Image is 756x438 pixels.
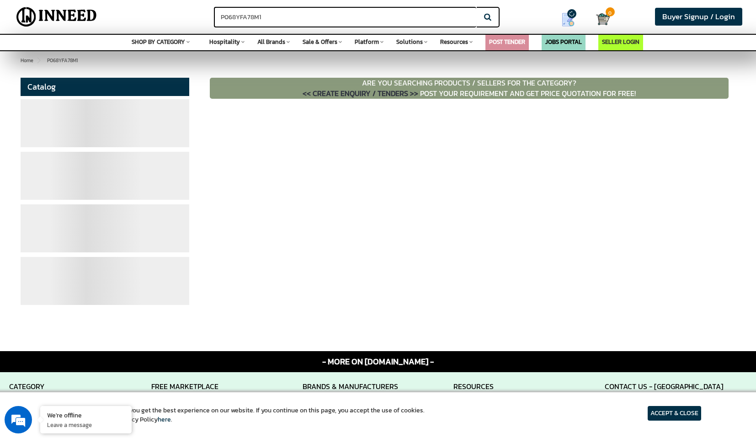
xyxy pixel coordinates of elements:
[158,415,171,424] a: here
[602,37,639,46] a: SELLER LOGIN
[606,7,615,16] span: 0
[545,37,582,46] a: JOBS PORTAL
[561,13,575,27] img: Show My Quotes
[303,88,418,99] span: << CREATE ENQUIRY / TENDERS >>
[214,7,476,27] input: Search for Brands, Products, Sellers, Manufacturers...
[209,37,240,46] span: Hospitality
[47,421,125,429] p: Leave a message
[12,5,101,28] img: Inneed.Market
[132,37,185,46] span: SHOP BY CATEGORY
[47,411,125,419] div: We're offline
[440,37,468,46] span: Resources
[27,80,56,93] span: Catalog
[648,406,701,421] article: ACCEPT & CLOSE
[41,57,78,64] span: P068YFA78M1
[655,8,742,26] a: Buyer Signup / Login
[303,88,420,99] a: << CREATE ENQUIRY / TENDERS >>
[547,9,596,30] a: my Quotes
[662,11,735,22] span: Buyer Signup / Login
[596,9,603,29] a: Cart 0
[355,37,379,46] span: Platform
[55,406,425,424] article: We use cookies to ensure you get the best experience on our website. If you continue on this page...
[19,55,35,66] a: Home
[303,37,337,46] span: Sale & Offers
[489,37,525,46] a: POST TENDER
[210,78,729,99] p: ARE YOU SEARCHING PRODUCTS / SELLERS FOR THE CATEGORY? POST YOUR REQUIREMENT AND GET PRICE QUOTAT...
[41,55,45,66] span: >
[37,57,39,64] span: >
[396,37,423,46] span: Solutions
[322,356,434,368] span: - MORE ON [DOMAIN_NAME] -
[596,12,610,26] img: Cart
[257,37,285,46] span: All Brands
